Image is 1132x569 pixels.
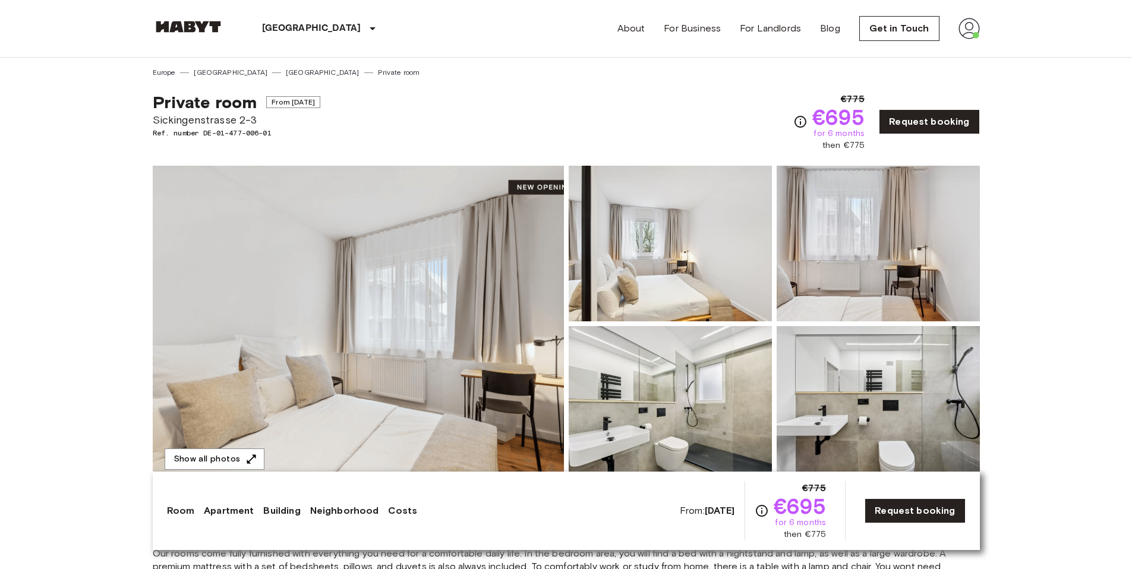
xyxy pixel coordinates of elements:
img: Picture of unit DE-01-477-006-01 [777,326,980,482]
p: [GEOGRAPHIC_DATA] [262,21,361,36]
svg: Check cost overview for full price breakdown. Please note that discounts apply to new joiners onl... [755,504,769,518]
span: Private room [153,92,257,112]
span: then €775 [784,529,826,540]
a: Europe [153,67,176,78]
a: Apartment [204,504,254,518]
img: Picture of unit DE-01-477-006-01 [569,166,772,321]
a: [GEOGRAPHIC_DATA] [194,67,267,78]
a: Request booking [879,109,979,134]
a: Private room [378,67,420,78]
a: Building [263,504,300,518]
a: Neighborhood [310,504,379,518]
img: Marketing picture of unit DE-01-477-006-01 [153,166,564,482]
a: Room [167,504,195,518]
span: €695 [812,106,865,128]
a: For Business [664,21,721,36]
img: Habyt [153,21,224,33]
span: €695 [774,495,827,517]
span: Ref. number DE-01-477-006-01 [153,128,320,138]
span: then €775 [822,140,865,151]
span: From: [680,504,735,517]
img: Picture of unit DE-01-477-006-01 [777,166,980,321]
a: About [617,21,645,36]
a: Blog [820,21,840,36]
span: for 6 months [775,517,826,529]
span: €775 [841,92,865,106]
img: avatar [958,18,980,39]
span: €775 [802,481,827,495]
b: [DATE] [705,505,735,516]
a: Request booking [865,498,965,523]
img: Picture of unit DE-01-477-006-01 [569,326,772,482]
svg: Check cost overview for full price breakdown. Please note that discounts apply to new joiners onl... [793,115,808,129]
a: [GEOGRAPHIC_DATA] [286,67,360,78]
a: Get in Touch [859,16,939,41]
a: Costs [388,504,417,518]
span: From [DATE] [266,96,320,108]
span: for 6 months [813,128,865,140]
a: For Landlords [740,21,801,36]
span: Sickingenstrasse 2-3 [153,112,320,128]
button: Show all photos [165,448,264,470]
